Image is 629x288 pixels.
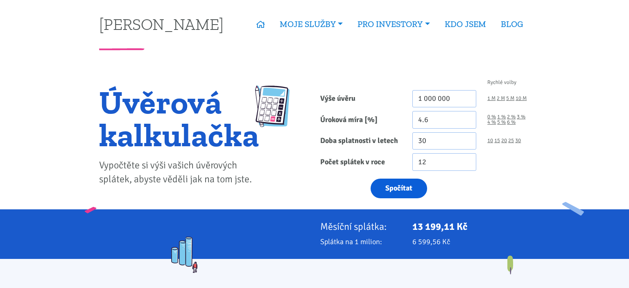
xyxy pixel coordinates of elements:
[501,138,507,143] a: 20
[371,179,427,199] button: Spočítat
[517,114,525,120] a: 3 %
[314,90,407,108] label: Výše úvěru
[487,80,516,85] span: Rychlé volby
[314,153,407,171] label: Počet splátek v roce
[272,15,350,34] a: MOJE SLUŽBY
[507,120,516,125] a: 6 %
[507,114,516,120] a: 2 %
[487,96,496,101] a: 1 M
[99,16,224,32] a: [PERSON_NAME]
[437,15,493,34] a: KDO JSEM
[497,114,506,120] a: 1 %
[99,86,259,151] h1: Úvěrová kalkulačka
[506,96,514,101] a: 5 M
[515,138,521,143] a: 30
[508,138,514,143] a: 25
[412,221,530,232] p: 13 199,11 Kč
[487,120,496,125] a: 4 %
[497,96,505,101] a: 2 M
[350,15,437,34] a: PRO INVESTORY
[314,132,407,150] label: Doba splatnosti v letech
[516,96,527,101] a: 10 M
[487,138,493,143] a: 10
[99,159,259,186] p: Vypočtěte si výši vašich úvěrových splátek, abyste věděli jak na tom jste.
[493,15,530,34] a: BLOG
[320,236,401,247] p: Splátka na 1 milion:
[320,221,401,232] p: Měsíční splátka:
[487,114,496,120] a: 0 %
[412,236,530,247] p: 6 599,56 Kč
[497,120,506,125] a: 5 %
[314,111,407,129] label: Úroková míra [%]
[494,138,500,143] a: 15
